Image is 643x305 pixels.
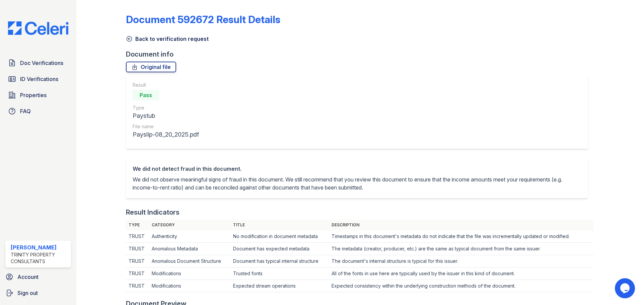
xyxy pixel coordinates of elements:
div: File name [133,123,199,130]
td: Authenticity [149,230,230,243]
span: FAQ [20,107,31,115]
span: Sign out [17,289,38,297]
a: FAQ [5,104,71,118]
a: Sign out [3,286,74,300]
span: Doc Verifications [20,59,63,67]
td: The metadata (creator, producer, etc.) are the same as typical document from the same issuer. [329,243,593,255]
span: ID Verifications [20,75,58,83]
a: Document 592672 Result Details [126,13,280,25]
a: Properties [5,88,71,102]
td: All of the fonts in use here are typically used by the issuer in this kind of document. [329,268,593,280]
td: Trusted fonts [230,268,329,280]
td: TRUST [126,230,149,243]
td: Document has typical internal structure [230,255,329,268]
td: Timestamps in this document's metadata do not indicate that the file was incrementally updated or... [329,230,593,243]
iframe: chat widget [615,278,636,298]
span: Properties [20,91,47,99]
td: Document has expected metadata [230,243,329,255]
div: Paystub [133,111,199,121]
td: No modification in document metadata [230,230,329,243]
div: Type [133,104,199,111]
td: The document's internal structure is typical for this issuer. [329,255,593,268]
div: Trinity Property Consultants [11,251,68,265]
td: TRUST [126,280,149,292]
div: We did not detect fraud in this document. [133,165,581,173]
a: Original file [126,62,176,72]
th: Description [329,220,593,230]
a: Back to verification request [126,35,209,43]
td: Anomalous Document Structure [149,255,230,268]
div: Document info [126,50,593,59]
td: Modifications [149,280,230,292]
div: Pass [133,90,159,100]
a: Account [3,270,74,284]
img: CE_Logo_Blue-a8612792a0a2168367f1c8372b55b34899dd931a85d93a1a3d3e32e68fde9ad4.png [3,21,74,35]
div: [PERSON_NAME] [11,243,68,251]
a: ID Verifications [5,72,71,86]
p: We did not observe meaningful signs of fraud in this document. We still recommend that you review... [133,175,581,192]
th: Category [149,220,230,230]
td: Expected consistency within the underlying construction methods of the document. [329,280,593,292]
span: Account [17,273,39,281]
td: Anomalous Metadata [149,243,230,255]
div: Payslip-08_20_2025.pdf [133,130,199,139]
td: Modifications [149,268,230,280]
td: TRUST [126,255,149,268]
td: Expected stream operations [230,280,329,292]
td: TRUST [126,268,149,280]
td: TRUST [126,243,149,255]
a: Doc Verifications [5,56,71,70]
th: Type [126,220,149,230]
th: Title [230,220,329,230]
div: Result [133,82,199,88]
div: Result Indicators [126,208,180,217]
